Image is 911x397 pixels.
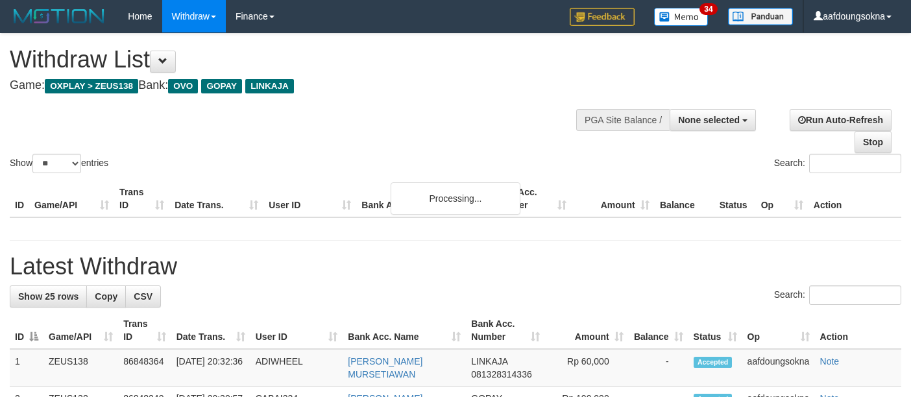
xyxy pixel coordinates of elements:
th: Op: activate to sort column ascending [742,312,815,349]
label: Search: [774,285,901,305]
a: Note [820,356,840,367]
img: panduan.png [728,8,793,25]
th: Op [756,180,808,217]
td: Rp 60,000 [545,349,629,387]
h1: Latest Withdraw [10,254,901,280]
span: Accepted [694,357,733,368]
th: ID: activate to sort column descending [10,312,43,349]
th: Balance [655,180,714,217]
td: - [629,349,688,387]
th: Action [808,180,901,217]
span: LINKAJA [471,356,507,367]
a: [PERSON_NAME] MURSETIAWAN [348,356,422,379]
button: None selected [670,109,756,131]
td: 86848364 [118,349,171,387]
th: Date Trans.: activate to sort column ascending [171,312,250,349]
span: LINKAJA [245,79,294,93]
div: PGA Site Balance / [576,109,670,131]
th: Date Trans. [169,180,263,217]
span: Copy [95,291,117,302]
span: Copy 081328314336 to clipboard [471,369,531,379]
th: Amount: activate to sort column ascending [545,312,629,349]
th: Bank Acc. Name [356,180,488,217]
img: Button%20Memo.svg [654,8,709,26]
a: Copy [86,285,126,307]
td: [DATE] 20:32:36 [171,349,250,387]
a: Run Auto-Refresh [790,109,892,131]
th: User ID [263,180,356,217]
label: Show entries [10,154,108,173]
span: None selected [678,115,740,125]
img: MOTION_logo.png [10,6,108,26]
span: Show 25 rows [18,291,79,302]
label: Search: [774,154,901,173]
th: Amount [572,180,655,217]
span: OXPLAY > ZEUS138 [45,79,138,93]
th: ID [10,180,29,217]
h4: Game: Bank: [10,79,594,92]
th: Status: activate to sort column ascending [688,312,742,349]
a: Stop [855,131,892,153]
td: ZEUS138 [43,349,118,387]
span: 34 [699,3,717,15]
th: Bank Acc. Number: activate to sort column ascending [466,312,545,349]
th: Status [714,180,756,217]
th: Game/API [29,180,114,217]
span: OVO [168,79,198,93]
a: Show 25 rows [10,285,87,307]
div: Processing... [391,182,520,215]
th: Bank Acc. Name: activate to sort column ascending [343,312,466,349]
span: GOPAY [201,79,242,93]
th: Trans ID [114,180,169,217]
td: aafdoungsokna [742,349,815,387]
input: Search: [809,154,901,173]
td: 1 [10,349,43,387]
th: Action [815,312,901,349]
th: Game/API: activate to sort column ascending [43,312,118,349]
th: Trans ID: activate to sort column ascending [118,312,171,349]
td: ADIWHEEL [250,349,343,387]
h1: Withdraw List [10,47,594,73]
input: Search: [809,285,901,305]
select: Showentries [32,154,81,173]
th: Balance: activate to sort column ascending [629,312,688,349]
img: Feedback.jpg [570,8,635,26]
a: CSV [125,285,161,307]
th: Bank Acc. Number [488,180,571,217]
th: User ID: activate to sort column ascending [250,312,343,349]
span: CSV [134,291,152,302]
